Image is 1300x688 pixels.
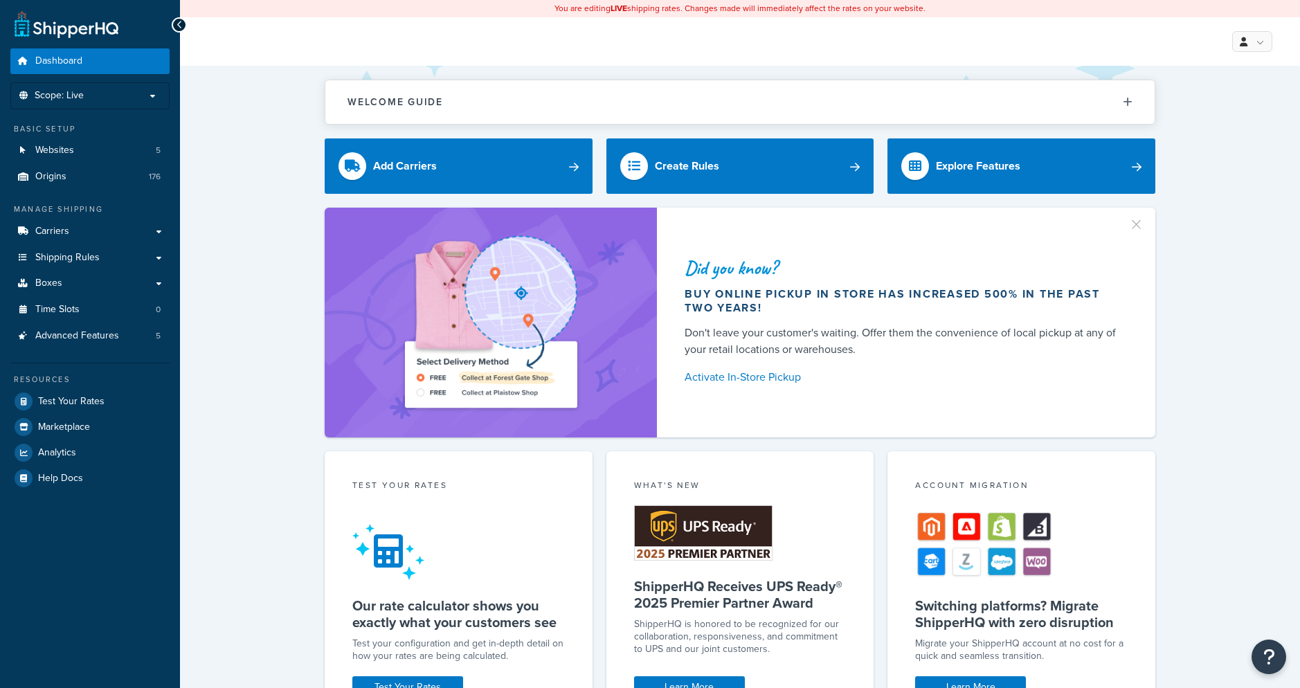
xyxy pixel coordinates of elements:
span: Marketplace [38,422,90,433]
h2: Welcome Guide [347,97,443,107]
li: Time Slots [10,297,170,323]
a: Time Slots0 [10,297,170,323]
span: Help Docs [38,473,83,485]
a: Explore Features [887,138,1155,194]
a: Help Docs [10,466,170,491]
a: Websites5 [10,138,170,163]
div: Migrate your ShipperHQ account at no cost for a quick and seamless transition. [915,637,1128,662]
a: Activate In-Store Pickup [685,368,1122,387]
span: Test Your Rates [38,396,105,408]
h5: ShipperHQ Receives UPS Ready® 2025 Premier Partner Award [634,578,847,611]
div: Buy online pickup in store has increased 500% in the past two years! [685,287,1122,315]
h5: Switching platforms? Migrate ShipperHQ with zero disruption [915,597,1128,631]
span: Carriers [35,226,69,237]
li: Advanced Features [10,323,170,349]
a: Origins176 [10,164,170,190]
span: Analytics [38,447,76,459]
span: Scope: Live [35,90,84,102]
a: Test Your Rates [10,389,170,414]
div: Create Rules [655,156,719,176]
a: Carriers [10,219,170,244]
div: Resources [10,374,170,386]
h5: Our rate calculator shows you exactly what your customers see [352,597,565,631]
a: Analytics [10,440,170,465]
a: Marketplace [10,415,170,440]
b: LIVE [611,2,627,15]
span: 0 [156,304,161,316]
li: Websites [10,138,170,163]
button: Welcome Guide [325,80,1155,124]
span: Dashboard [35,55,82,67]
a: Shipping Rules [10,245,170,271]
a: Dashboard [10,48,170,74]
a: Create Rules [606,138,874,194]
span: Advanced Features [35,330,119,342]
div: Did you know? [685,258,1122,278]
div: Add Carriers [373,156,437,176]
span: 5 [156,330,161,342]
span: 176 [149,171,161,183]
span: Websites [35,145,74,156]
li: Origins [10,164,170,190]
a: Advanced Features5 [10,323,170,349]
div: Account Migration [915,479,1128,495]
span: 5 [156,145,161,156]
div: Explore Features [936,156,1020,176]
a: Add Carriers [325,138,593,194]
div: Test your rates [352,479,565,495]
div: Manage Shipping [10,203,170,215]
div: What's New [634,479,847,495]
div: Basic Setup [10,123,170,135]
button: Open Resource Center [1252,640,1286,674]
span: Shipping Rules [35,252,100,264]
div: Don't leave your customer's waiting. Offer them the convenience of local pickup at any of your re... [685,325,1122,358]
span: Origins [35,171,66,183]
span: Time Slots [35,304,80,316]
img: ad-shirt-map-b0359fc47e01cab431d101c4b569394f6a03f54285957d908178d52f29eb9668.png [365,228,616,417]
a: Boxes [10,271,170,296]
span: Boxes [35,278,62,289]
p: ShipperHQ is honored to be recognized for our collaboration, responsiveness, and commitment to UP... [634,618,847,655]
div: Test your configuration and get in-depth detail on how your rates are being calculated. [352,637,565,662]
